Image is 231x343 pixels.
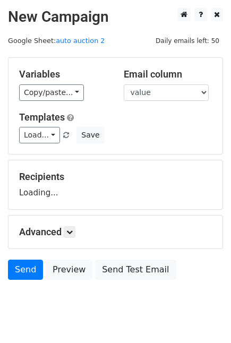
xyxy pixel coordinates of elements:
[19,127,60,143] a: Load...
[76,127,104,143] button: Save
[19,68,108,80] h5: Variables
[8,8,223,26] h2: New Campaign
[19,112,65,123] a: Templates
[19,171,212,199] div: Loading...
[124,68,212,80] h5: Email column
[19,84,84,101] a: Copy/paste...
[8,260,43,280] a: Send
[152,37,223,45] a: Daily emails left: 50
[56,37,105,45] a: auto auction 2
[95,260,176,280] a: Send Test Email
[46,260,92,280] a: Preview
[152,35,223,47] span: Daily emails left: 50
[19,171,212,183] h5: Recipients
[8,37,105,45] small: Google Sheet:
[19,226,212,238] h5: Advanced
